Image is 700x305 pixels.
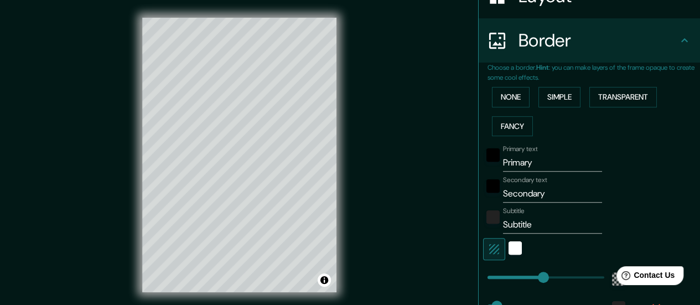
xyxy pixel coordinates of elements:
[486,179,500,193] button: black
[486,210,500,224] button: color-222222
[503,144,537,154] label: Primary text
[479,18,700,63] div: Border
[518,29,678,51] h4: Border
[492,116,533,137] button: Fancy
[602,262,688,293] iframe: Help widget launcher
[492,87,530,107] button: None
[589,87,657,107] button: Transparent
[503,206,525,216] label: Subtitle
[538,87,580,107] button: Simple
[509,241,522,255] button: white
[503,175,547,185] label: Secondary text
[318,273,331,287] button: Toggle attribution
[536,63,549,72] b: Hint
[486,148,500,162] button: black
[488,63,700,82] p: Choose a border. : you can make layers of the frame opaque to create some cool effects.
